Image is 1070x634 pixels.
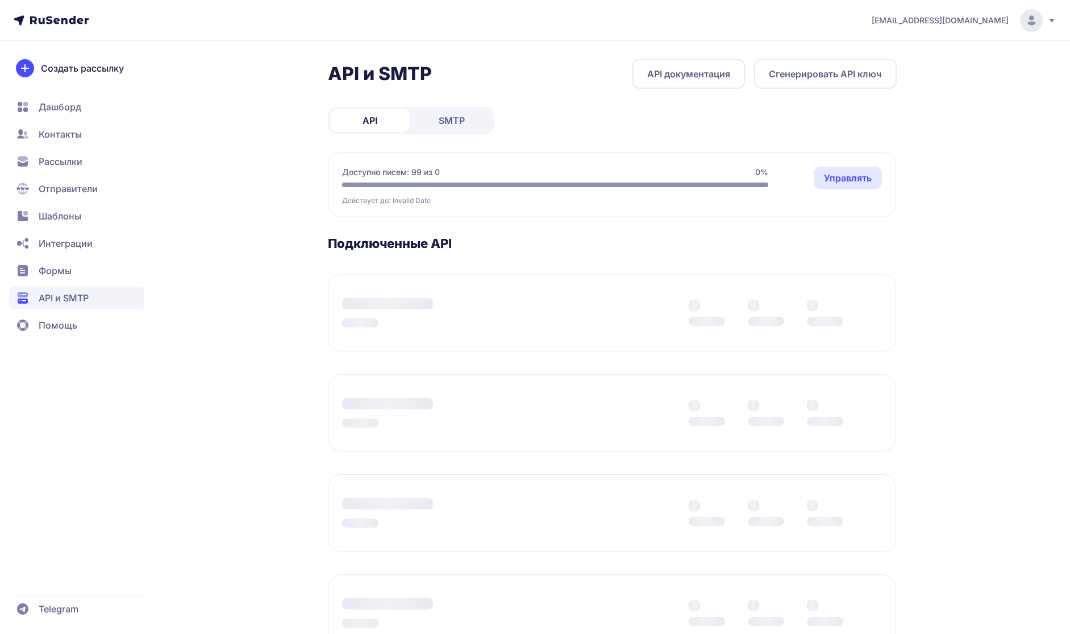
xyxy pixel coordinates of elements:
span: 0% [755,167,768,178]
span: Telegram [39,602,78,616]
a: API [330,109,410,132]
span: Контакты [39,127,82,141]
span: Отправители [39,182,98,196]
span: Формы [39,264,72,277]
span: Действует до: Invalid Date [342,196,431,205]
a: SMTP [412,109,492,132]
span: API [363,114,377,127]
button: Сгенерировать API ключ [754,59,897,89]
span: Интеграции [39,237,93,250]
span: Шаблоны [39,209,81,223]
span: Рассылки [39,155,82,168]
span: Помощь [39,318,77,332]
a: Управлять [814,167,882,189]
h3: Подключенные API [328,235,897,251]
a: Telegram [9,598,144,620]
span: Дашборд [39,100,81,114]
a: API документация [632,59,745,89]
span: [EMAIL_ADDRESS][DOMAIN_NAME] [872,15,1009,26]
span: Создать рассылку [41,61,124,75]
span: API и SMTP [39,291,89,305]
h2: API и SMTP [328,63,432,85]
span: SMTP [439,114,465,127]
span: Доступно писем: 99 из 0 [342,167,440,178]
